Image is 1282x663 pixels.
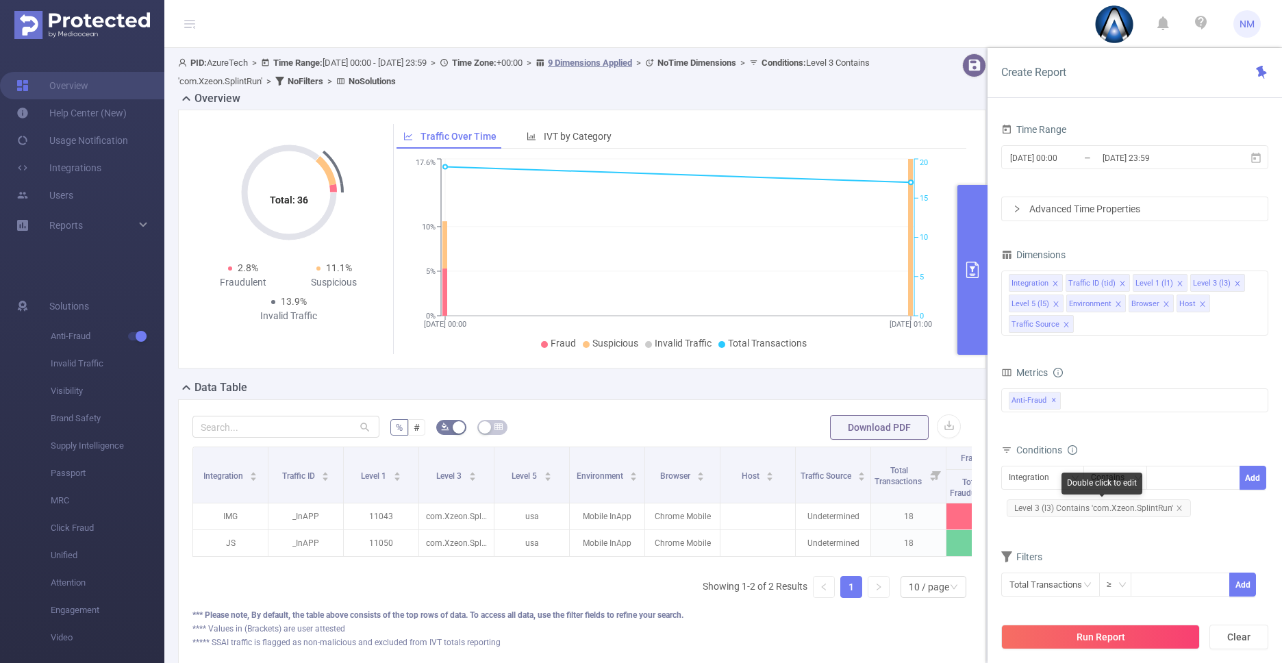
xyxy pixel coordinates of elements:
div: Host [1179,295,1196,313]
span: Invalid Traffic [51,350,164,377]
div: Level 1 (l1) [1135,275,1173,292]
span: Traffic Over Time [420,131,497,142]
div: Level 5 (l5) [1011,295,1049,313]
span: Level 3 [436,471,464,481]
span: Fraud [551,338,576,349]
span: Engagement [51,597,164,624]
div: Sort [629,470,638,478]
p: JS [193,530,268,556]
span: # [414,422,420,433]
div: ***** SSAI traffic is flagged as non-malicious and excluded from IVT totals reporting [192,636,972,649]
i: icon: user [178,58,190,67]
span: ✕ [1051,392,1057,409]
i: icon: caret-down [697,475,705,479]
i: icon: caret-up [630,470,638,474]
span: 11.1% [326,262,352,273]
li: Environment [1066,295,1126,312]
b: No Time Dimensions [657,58,736,68]
button: Download PDF [830,415,929,440]
i: icon: right [875,583,883,591]
a: Reports [49,212,83,239]
p: 18 [871,530,946,556]
p: Undetermined [796,530,870,556]
p: 11050 [344,530,418,556]
span: > [632,58,645,68]
p: 18 [871,503,946,529]
span: Solutions [49,292,89,320]
div: Traffic ID (tid) [1068,275,1116,292]
img: Protected Media [14,11,150,39]
p: Undetermined [796,503,870,529]
span: 2.8% [238,262,258,273]
u: 9 Dimensions Applied [548,58,632,68]
i: icon: caret-down [858,475,866,479]
tspan: Total: 36 [270,195,308,205]
div: Suspicious [289,275,380,290]
span: Level 3 (l3) Contains 'com.Xzeon.SplintRun' [1007,499,1191,517]
p: _InAPP [268,530,343,556]
span: Total Transactions [875,466,924,486]
b: No Filters [288,76,323,86]
input: Search... [192,416,379,438]
i: Filter menu [927,447,946,503]
span: > [427,58,440,68]
div: Sort [857,470,866,478]
i: icon: caret-down [544,475,551,479]
i: icon: bar-chart [527,132,536,141]
li: Showing 1-2 of 2 Results [703,576,807,598]
span: Create Report [1001,66,1066,79]
a: Usage Notification [16,127,128,154]
span: > [523,58,536,68]
li: Level 5 (l5) [1009,295,1064,312]
button: Run Report [1001,625,1200,649]
span: Fraudulent [961,453,1001,463]
div: Double click to edit [1061,473,1142,495]
span: Filters [1001,551,1042,562]
i: icon: left [820,583,828,591]
a: Overview [16,72,88,99]
b: PID: [190,58,207,68]
div: icon: rightAdvanced Time Properties [1002,197,1268,221]
i: icon: caret-up [697,470,705,474]
a: Users [16,182,73,209]
tspan: 0 [920,312,924,321]
i: icon: right [1013,205,1021,213]
li: Integration [1009,274,1063,292]
span: Video [51,624,164,651]
span: Total Transactions [728,338,807,349]
input: Start date [1009,149,1120,167]
span: Time Range [1001,124,1066,135]
i: icon: caret-down [468,475,476,479]
span: Invalid Traffic [655,338,712,349]
p: usa [494,503,569,529]
span: Suspicious [592,338,638,349]
tspan: 0% [426,312,436,321]
i: icon: caret-up [322,470,329,474]
p: Chrome Mobile [645,530,720,556]
i: icon: info-circle [1068,445,1077,455]
i: icon: close [1176,505,1183,512]
li: Traffic Source [1009,315,1074,333]
i: icon: table [494,423,503,431]
tspan: 20 [920,159,928,168]
i: icon: close [1163,301,1170,309]
span: Dimensions [1001,249,1066,260]
div: Environment [1069,295,1111,313]
i: icon: down [1118,581,1127,590]
span: Environment [577,471,625,481]
button: Clear [1209,625,1268,649]
i: icon: close [1177,280,1183,288]
i: icon: caret-up [393,470,401,474]
i: icon: caret-up [766,470,774,474]
tspan: 5% [426,267,436,276]
tspan: 17.6% [416,159,436,168]
i: icon: caret-up [858,470,866,474]
span: Click Fraud [51,514,164,542]
p: 11043 [344,503,418,529]
input: End date [1101,149,1212,167]
span: AzureTech [DATE] 00:00 - [DATE] 23:59 +00:00 [178,58,870,86]
span: Conditions [1016,445,1077,455]
p: 5.6% [946,503,1021,529]
i: icon: down [950,583,958,592]
span: Host [742,471,762,481]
